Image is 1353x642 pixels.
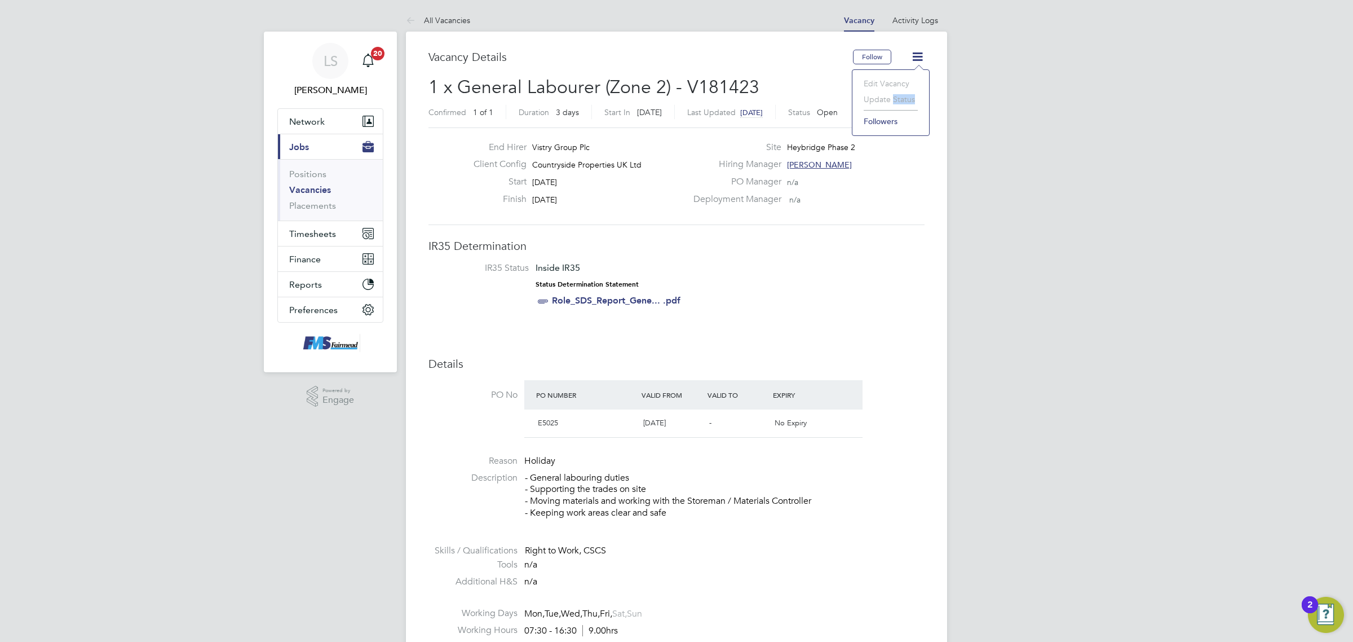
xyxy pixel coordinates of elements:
span: Countryside Properties UK Ltd [532,160,642,170]
a: Vacancies [289,184,331,195]
label: PO No [428,389,518,401]
label: PO Manager [687,176,781,188]
div: 07:30 - 16:30 [524,625,618,637]
p: - General labouring duties - Supporting the trades on site - Moving materials and working with th... [525,472,925,519]
label: Confirmed [428,107,466,117]
span: Timesheets [289,228,336,239]
button: Finance [278,247,383,271]
a: All Vacancies [406,15,470,25]
label: Tools [428,559,518,571]
img: f-mead-logo-retina.png [300,334,360,352]
a: Activity Logs [892,15,938,25]
a: Role_SDS_Report_Gene... .pdf [552,295,680,306]
span: n/a [787,177,798,187]
span: [PERSON_NAME] [787,160,852,170]
div: Expiry [770,385,836,405]
label: Reason [428,455,518,467]
a: Vacancy [844,16,874,25]
span: Engage [322,395,354,405]
label: Hiring Manager [687,159,781,170]
nav: Main navigation [264,32,397,372]
span: Sat, [612,608,627,619]
div: Right to Work, CSCS [525,545,925,557]
button: Preferences [278,297,383,322]
a: Powered byEngage [307,386,355,407]
span: Thu, [582,608,600,619]
span: n/a [524,559,537,570]
a: Positions [289,169,326,179]
span: Mon, [524,608,545,619]
h3: Details [428,357,925,371]
label: End Hirer [465,142,527,153]
button: Follow [853,50,891,64]
span: Powered by [322,386,354,395]
a: Go to home page [277,334,383,352]
strong: Status Determination Statement [536,280,639,288]
label: Status [788,107,810,117]
span: Jobs [289,142,309,152]
label: Start [465,176,527,188]
span: E5025 [538,418,558,428]
label: Working Hours [428,625,518,636]
span: Sun [627,608,642,619]
span: 20 [371,47,384,60]
span: Tue, [545,608,561,619]
a: LS[PERSON_NAME] [277,43,383,97]
span: [DATE] [637,107,662,117]
span: LS [324,54,338,68]
span: n/a [789,195,801,205]
span: n/a [524,576,537,587]
span: Preferences [289,305,338,315]
span: Fri, [600,608,612,619]
label: Site [687,142,781,153]
span: Open [817,107,838,117]
label: IR35 Status [440,262,529,274]
label: Skills / Qualifications [428,545,518,557]
label: Working Days [428,608,518,619]
div: Jobs [278,159,383,221]
label: Additional H&S [428,576,518,588]
span: 1 of 1 [473,107,493,117]
span: Holiday [524,455,555,467]
label: Client Config [465,159,527,170]
button: Timesheets [278,221,383,246]
span: Heybridge Phase 2 [787,142,855,152]
span: [DATE] [532,195,557,205]
label: Description [428,472,518,484]
span: - [709,418,711,428]
span: 9.00hrs [582,625,618,636]
span: [DATE] [740,108,763,117]
span: Inside IR35 [536,262,580,273]
div: Valid From [639,385,705,405]
a: 20 [357,43,379,79]
span: [DATE] [532,177,557,187]
div: Valid To [705,385,771,405]
span: [DATE] [643,418,666,428]
label: Start In [604,107,630,117]
li: Followers [858,113,923,129]
label: Finish [465,194,527,205]
button: Jobs [278,134,383,159]
button: Reports [278,272,383,297]
span: No Expiry [775,418,807,428]
a: Placements [289,200,336,211]
span: Wed, [561,608,582,619]
span: Reports [289,279,322,290]
button: Open Resource Center, 2 new notifications [1308,597,1344,633]
label: Deployment Manager [687,194,781,205]
h3: IR35 Determination [428,239,925,253]
span: Vistry Group Plc [532,142,590,152]
span: Network [289,116,325,127]
div: 2 [1307,605,1312,619]
span: 3 days [556,107,579,117]
label: Last Updated [687,107,736,117]
li: Edit Vacancy [858,76,923,91]
div: PO Number [533,385,639,405]
span: Lawrence Schott [277,83,383,97]
span: Finance [289,254,321,265]
h3: Vacancy Details [428,50,853,64]
button: Network [278,109,383,134]
label: Duration [519,107,549,117]
li: Update Status [858,91,923,107]
span: 1 x General Labourer (Zone 2) - V181423 [428,76,759,98]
